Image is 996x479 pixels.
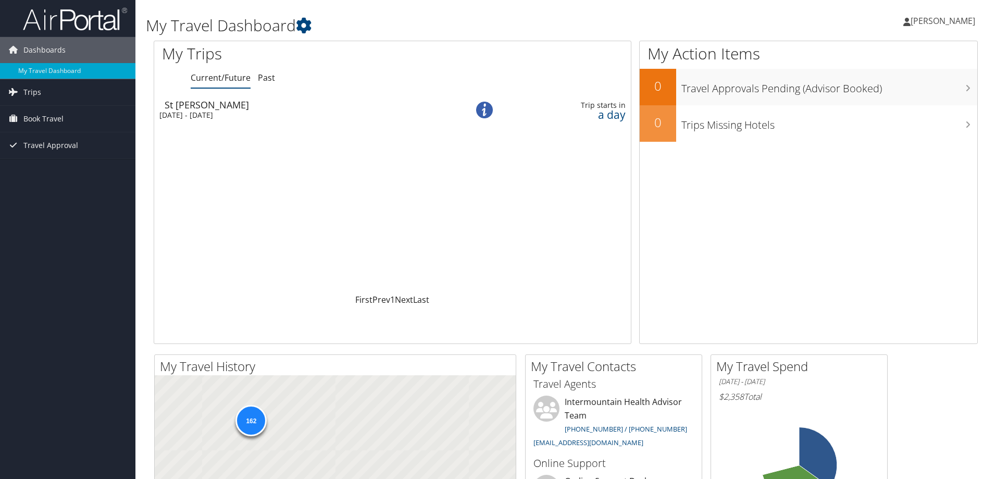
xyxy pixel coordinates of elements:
span: $2,358 [719,391,744,402]
a: 1 [390,294,395,305]
a: Past [258,72,275,83]
a: Current/Future [191,72,251,83]
a: Prev [372,294,390,305]
h2: My Travel Contacts [531,358,702,375]
h1: My Trips [162,43,425,65]
a: 0Trips Missing Hotels [640,105,977,142]
img: alert-flat-solid-info.png [476,102,493,118]
a: [PHONE_NUMBER] / [PHONE_NUMBER] [565,424,687,434]
div: a day [523,110,626,119]
div: St [PERSON_NAME] [165,100,445,109]
h3: Trips Missing Hotels [681,113,977,132]
a: 0Travel Approvals Pending (Advisor Booked) [640,69,977,105]
h2: My Travel History [160,358,516,375]
h2: My Travel Spend [716,358,887,375]
span: Book Travel [23,106,64,132]
div: [DATE] - [DATE] [159,110,440,120]
span: [PERSON_NAME] [911,15,975,27]
h6: Total [719,391,879,402]
h3: Online Support [533,456,694,471]
h6: [DATE] - [DATE] [719,377,879,387]
li: Intermountain Health Advisor Team [528,396,699,451]
span: Travel Approval [23,132,78,158]
a: Next [395,294,413,305]
h1: My Action Items [640,43,977,65]
div: Trip starts in [523,101,626,110]
a: Last [413,294,429,305]
h1: My Travel Dashboard [146,15,706,36]
a: [EMAIL_ADDRESS][DOMAIN_NAME] [533,438,643,447]
h2: 0 [640,77,676,95]
h2: 0 [640,114,676,131]
a: First [355,294,372,305]
span: Dashboards [23,37,66,63]
h3: Travel Agents [533,377,694,391]
div: 162 [235,405,267,436]
a: [PERSON_NAME] [903,5,986,36]
span: Trips [23,79,41,105]
h3: Travel Approvals Pending (Advisor Booked) [681,76,977,96]
img: airportal-logo.png [23,7,127,31]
